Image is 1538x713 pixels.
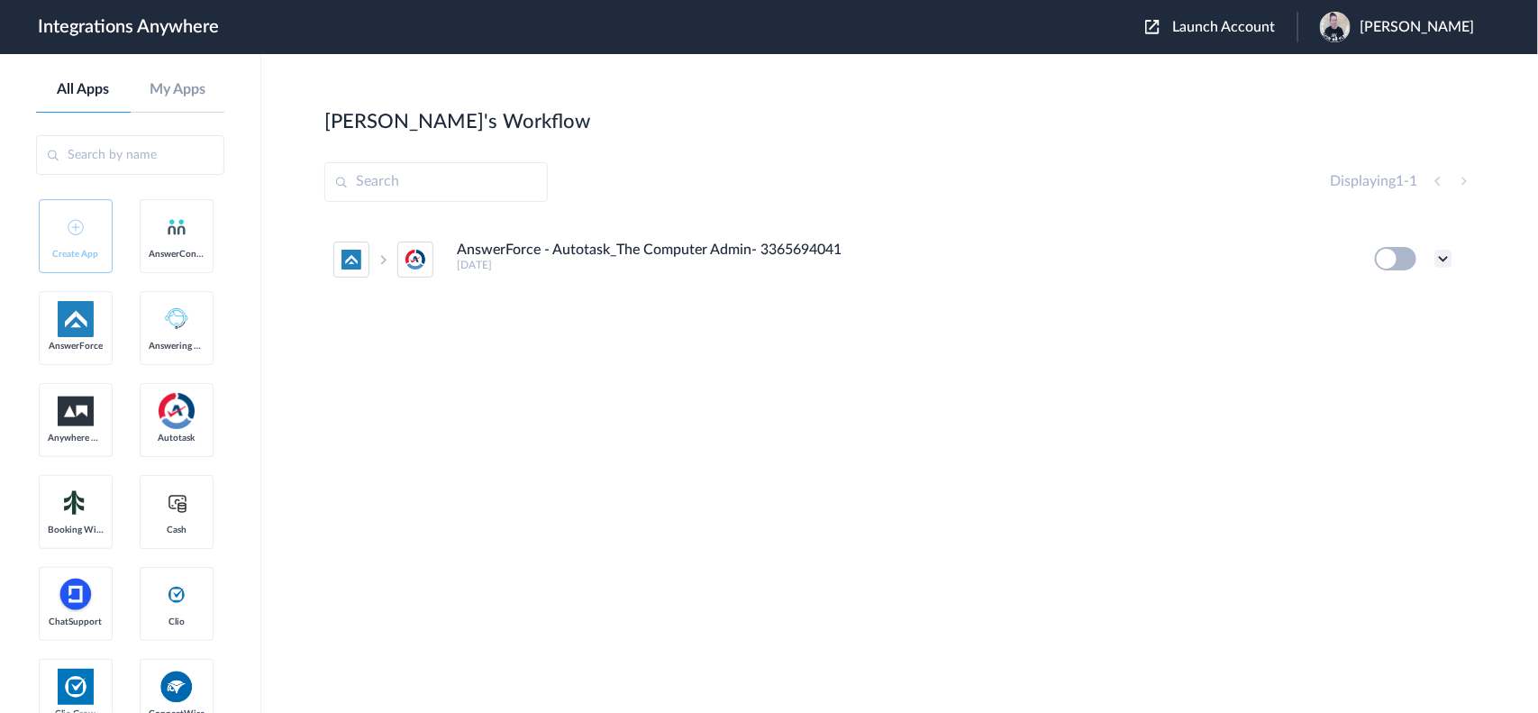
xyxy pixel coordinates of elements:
[1330,173,1417,190] h4: Displaying -
[159,393,195,429] img: autotask.png
[457,242,842,259] h4: AnswerForce - Autotask_The Computer Admin- 3365694041
[38,16,219,38] h1: Integrations Anywhere
[58,397,94,426] img: aww.png
[1172,20,1275,34] span: Launch Account
[149,341,205,352] span: Answering Service
[68,219,84,235] img: add-icon.svg
[48,249,104,260] span: Create App
[324,162,548,202] input: Search
[1145,20,1160,34] img: launch-acct-icon.svg
[58,487,94,519] img: Setmore_Logo.svg
[149,617,205,627] span: Clio
[36,135,224,175] input: Search by name
[48,525,104,535] span: Booking Widget
[149,249,205,260] span: AnswerConnect
[48,433,104,443] span: Anywhere Works
[159,301,195,337] img: Answering_service.png
[166,216,187,238] img: answerconnect-logo.svg
[58,301,94,337] img: af-app-logo.svg
[159,669,195,704] img: connectwise.png
[58,669,94,705] img: Clio.jpg
[324,110,590,133] h2: [PERSON_NAME]'s Workflow
[131,81,225,98] a: My Apps
[1409,174,1417,188] span: 1
[1360,19,1474,36] span: [PERSON_NAME]
[58,577,94,613] img: chatsupport-icon.svg
[36,81,131,98] a: All Apps
[1320,12,1351,42] img: copy-1-7-trees-planted-profile-frame-template.png
[149,433,205,443] span: Autotask
[149,525,205,535] span: Cash
[48,341,104,352] span: AnswerForce
[48,617,104,627] span: ChatSupport
[457,259,1351,271] h5: [DATE]
[1145,19,1297,36] button: Launch Account
[166,492,188,514] img: cash-logo.svg
[166,584,187,606] img: clio-logo.svg
[1396,174,1404,188] span: 1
